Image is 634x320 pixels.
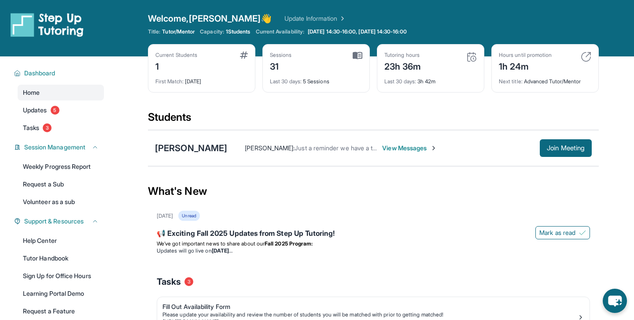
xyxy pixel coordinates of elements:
[18,286,104,301] a: Learning Portal Demo
[306,28,409,35] a: [DATE] 14:30-16:00, [DATE] 14:30-16:00
[337,14,346,23] img: Chevron Right
[499,59,552,73] div: 1h 24m
[23,123,39,132] span: Tasks
[430,145,437,152] img: Chevron-Right
[148,28,160,35] span: Title:
[24,69,55,78] span: Dashboard
[284,14,346,23] a: Update Information
[18,268,104,284] a: Sign Up for Office Hours
[270,78,302,85] span: Last 30 days :
[200,28,224,35] span: Capacity:
[18,176,104,192] a: Request a Sub
[499,78,523,85] span: Next title :
[178,211,199,221] div: Unread
[18,194,104,210] a: Volunteer as a sub
[162,311,577,318] div: Please update your availability and review the number of students you will be matched with prior ...
[270,73,362,85] div: 5 Sessions
[43,123,52,132] span: 3
[18,85,104,100] a: Home
[579,229,586,236] img: Mark as read
[265,240,313,247] strong: Fall 2025 Program:
[603,289,627,313] button: chat-button
[384,59,421,73] div: 23h 36m
[18,233,104,249] a: Help Center
[226,28,251,35] span: 1 Students
[245,144,295,152] span: [PERSON_NAME] :
[148,12,272,25] span: Welcome, [PERSON_NAME] 👋
[21,217,99,226] button: Support & Resources
[162,302,577,311] div: Fill Out Availability Form
[240,52,248,59] img: card
[155,59,197,73] div: 1
[270,52,292,59] div: Sessions
[270,59,292,73] div: 31
[155,78,184,85] span: First Match :
[18,120,104,136] a: Tasks3
[466,52,477,62] img: card
[155,52,197,59] div: Current Students
[535,226,590,239] button: Mark as read
[21,143,99,152] button: Session Management
[155,73,248,85] div: [DATE]
[157,212,173,220] div: [DATE]
[21,69,99,78] button: Dashboard
[308,28,407,35] span: [DATE] 14:30-16:00, [DATE] 14:30-16:00
[157,247,590,254] li: Updates will go live on
[23,106,47,115] span: Updates
[24,217,84,226] span: Support & Resources
[18,250,104,266] a: Tutor Handbook
[155,142,227,154] div: [PERSON_NAME]
[212,247,232,254] strong: [DATE]
[184,277,193,286] span: 3
[18,303,104,319] a: Request a Feature
[499,52,552,59] div: Hours until promotion
[51,106,59,115] span: 5
[256,28,304,35] span: Current Availability:
[157,240,265,247] span: We’ve got important news to share about our
[547,145,585,151] span: Join Meeting
[384,52,421,59] div: Tutoring hours
[162,28,195,35] span: Tutor/Mentor
[581,52,591,62] img: card
[18,159,104,175] a: Weekly Progress Report
[499,73,591,85] div: Advanced Tutor/Mentor
[24,143,85,152] span: Session Management
[384,73,477,85] div: 3h 42m
[540,139,592,157] button: Join Meeting
[353,52,362,60] img: card
[157,228,590,240] div: 📢 Exciting Fall 2025 Updates from Step Up Tutoring!
[157,275,181,288] span: Tasks
[539,228,575,237] span: Mark as read
[148,110,599,130] div: Students
[148,172,599,211] div: What's New
[382,144,437,153] span: View Messages
[11,12,84,37] img: logo
[18,102,104,118] a: Updates5
[295,144,472,152] span: Just a reminder we have a tutoring session [DATE] at 3:00-3:45
[23,88,40,97] span: Home
[384,78,416,85] span: Last 30 days :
